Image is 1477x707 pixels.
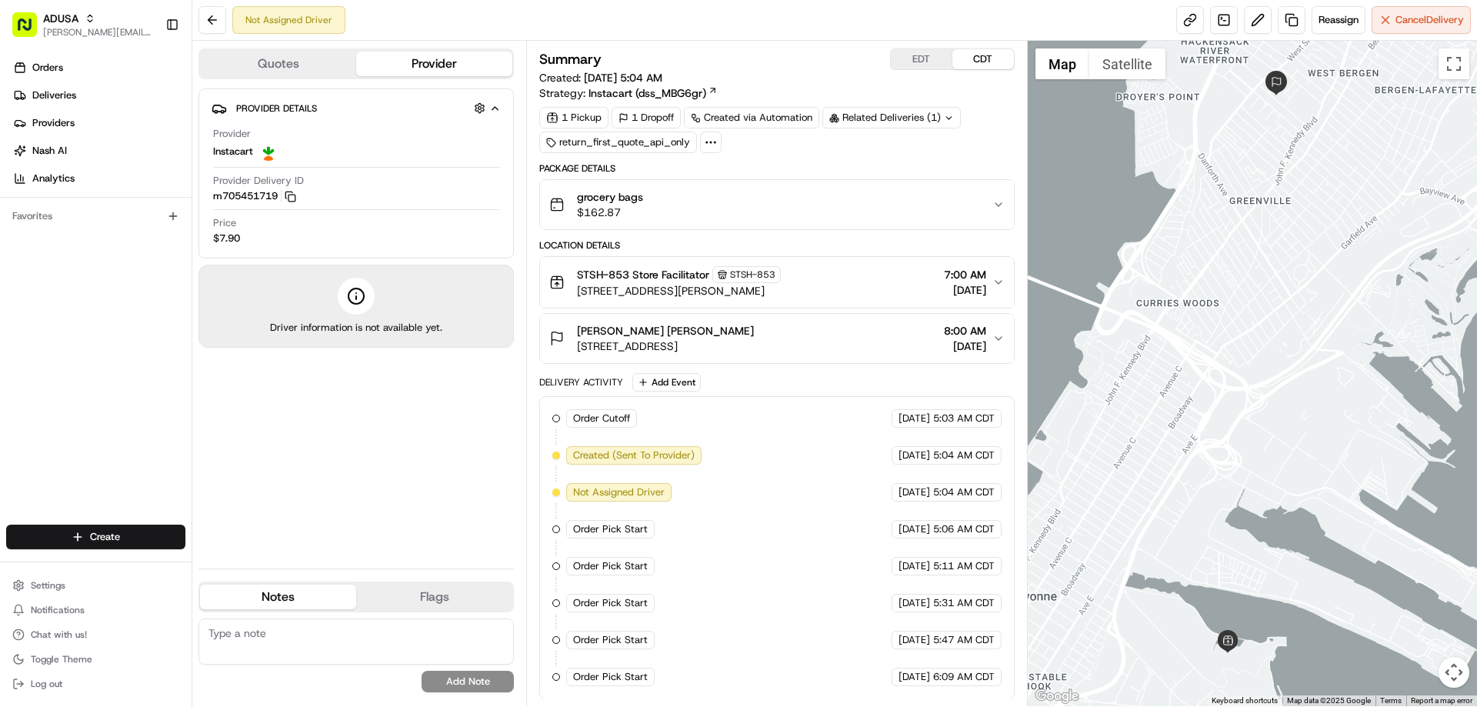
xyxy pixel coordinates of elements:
button: EDT [891,49,952,69]
button: Log out [6,673,185,695]
span: 7:00 AM [944,267,986,282]
span: [DATE] [899,485,930,499]
span: 5:04 AM CDT [933,449,995,462]
span: Order Pick Start [573,596,648,610]
a: Analytics [6,166,192,191]
button: Flags [356,585,512,609]
img: Google [1032,686,1082,706]
span: Provider Delivery ID [213,174,304,188]
div: 💻 [130,225,142,237]
span: Order Pick Start [573,633,648,647]
span: API Documentation [145,223,247,238]
div: Delivery Activity [539,376,623,389]
span: [DATE] [899,670,930,684]
span: Not Assigned Driver [573,485,665,499]
span: Order Pick Start [573,522,648,536]
span: Instacart (dss_MBG6gr) [588,85,706,101]
span: [DATE] [899,596,930,610]
span: Log out [31,678,62,690]
span: 5:47 AM CDT [933,633,995,647]
button: Notes [200,585,356,609]
button: Show satellite imagery [1089,48,1165,79]
span: $7.90 [213,232,240,245]
button: Settings [6,575,185,596]
span: [DATE] [944,338,986,354]
div: We're available if you need us! [52,162,195,175]
a: Report a map error [1411,696,1472,705]
a: Terms [1380,696,1402,705]
span: Created: [539,70,662,85]
span: 5:03 AM CDT [933,412,995,425]
span: Providers [32,116,75,130]
span: [DATE] [899,522,930,536]
button: Map camera controls [1439,657,1469,688]
span: Order Pick Start [573,670,648,684]
div: Start new chat [52,147,252,162]
span: [STREET_ADDRESS] [577,338,754,354]
span: [PERSON_NAME] [PERSON_NAME] [577,323,754,338]
span: Provider Details [236,102,317,115]
span: Create [90,530,120,544]
span: 5:31 AM CDT [933,596,995,610]
a: Deliveries [6,83,192,108]
a: Orders [6,55,192,80]
span: Chat with us! [31,629,87,641]
span: Knowledge Base [31,223,118,238]
button: Chat with us! [6,624,185,645]
div: Strategy: [539,85,718,101]
span: 5:04 AM CDT [933,485,995,499]
a: Created via Automation [684,107,819,128]
span: STSH-853 [730,268,775,281]
button: CancelDelivery [1372,6,1471,34]
span: Analytics [32,172,75,185]
div: Location Details [539,239,1014,252]
button: ADUSA [43,11,78,26]
span: Pylon [153,261,186,272]
button: Keyboard shortcuts [1212,695,1278,706]
span: [DATE] [899,633,930,647]
img: 1736555255976-a54dd68f-1ca7-489b-9aae-adbdc363a1c4 [15,147,43,175]
span: Nash AI [32,144,67,158]
button: grocery bags$162.87 [540,180,1013,229]
span: [DATE] [899,449,930,462]
button: Toggle fullscreen view [1439,48,1469,79]
a: Providers [6,111,192,135]
button: [PERSON_NAME][EMAIL_ADDRESS][PERSON_NAME][DOMAIN_NAME] [43,26,153,38]
button: Toggle Theme [6,649,185,670]
button: Show street map [1035,48,1089,79]
span: Map data ©2025 Google [1287,696,1371,705]
div: Related Deliveries (1) [822,107,961,128]
span: Driver information is not available yet. [270,321,442,335]
div: Favorites [6,204,185,228]
button: Quotes [200,52,356,76]
span: [STREET_ADDRESS][PERSON_NAME] [577,283,781,298]
button: Add Event [632,373,701,392]
button: [PERSON_NAME] [PERSON_NAME][STREET_ADDRESS]8:00 AM[DATE] [540,314,1013,363]
a: Instacart (dss_MBG6gr) [588,85,718,101]
a: Powered byPylon [108,260,186,272]
a: Open this area in Google Maps (opens a new window) [1032,686,1082,706]
span: 6:09 AM CDT [933,670,995,684]
button: m705451719 [213,189,296,203]
div: Package Details [539,162,1014,175]
span: STSH-853 Store Facilitator [577,267,709,282]
span: [DATE] [899,559,930,573]
div: 📗 [15,225,28,237]
button: ADUSA[PERSON_NAME][EMAIL_ADDRESS][PERSON_NAME][DOMAIN_NAME] [6,6,159,43]
span: [DATE] [899,412,930,425]
span: Price [213,216,236,230]
img: Nash [15,15,46,46]
div: 1 Dropoff [612,107,681,128]
span: [DATE] 5:04 AM [584,71,662,85]
span: 8:00 AM [944,323,986,338]
span: Reassign [1319,13,1359,27]
button: Start new chat [262,152,280,170]
button: Provider [356,52,512,76]
span: Created (Sent To Provider) [573,449,695,462]
a: 💻API Documentation [124,217,253,245]
button: Notifications [6,599,185,621]
span: Deliveries [32,88,76,102]
button: Provider Details [212,95,501,121]
img: profile_instacart_ahold_partner.png [259,142,278,161]
span: grocery bags [577,189,643,205]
